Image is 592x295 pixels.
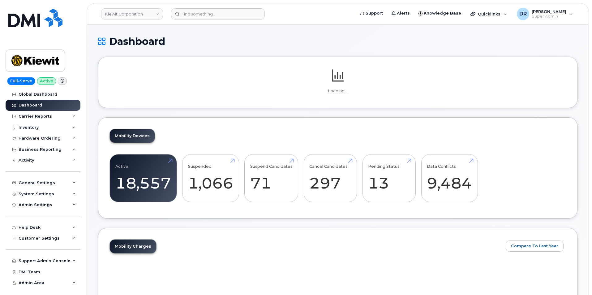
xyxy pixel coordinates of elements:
[368,158,410,199] a: Pending Status 13
[109,88,566,94] p: Loading...
[110,240,156,253] a: Mobility Charges
[188,158,233,199] a: Suspended 1,066
[511,243,558,249] span: Compare To Last Year
[98,36,577,47] h1: Dashboard
[309,158,351,199] a: Cancel Candidates 297
[110,129,155,143] a: Mobility Devices
[250,158,293,199] a: Suspend Candidates 71
[115,158,171,199] a: Active 18,557
[506,241,564,252] button: Compare To Last Year
[427,158,472,199] a: Data Conflicts 9,484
